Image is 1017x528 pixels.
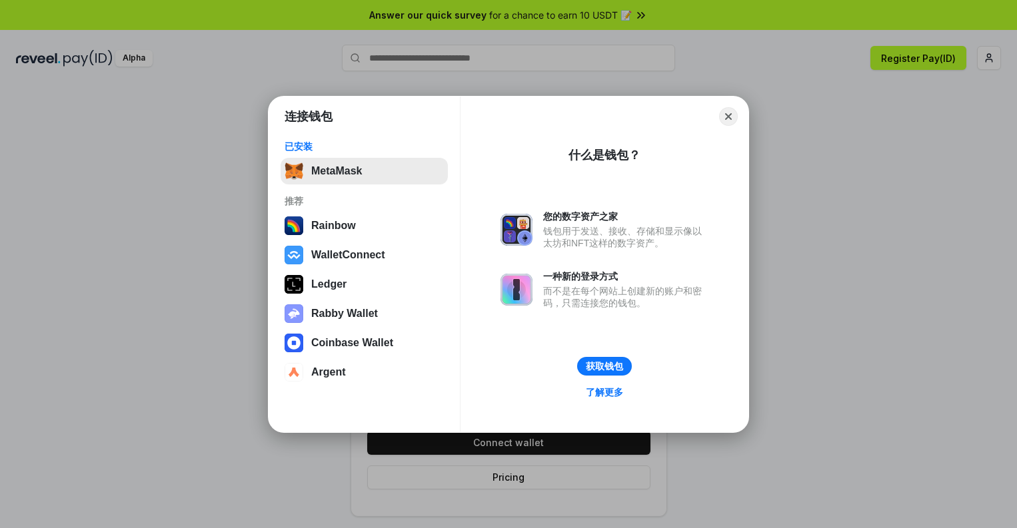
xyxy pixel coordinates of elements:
img: svg+xml,%3Csvg%20fill%3D%22none%22%20height%3D%2233%22%20viewBox%3D%220%200%2035%2033%22%20width%... [285,162,303,180]
button: WalletConnect [281,242,448,268]
div: Rainbow [311,220,356,232]
div: 已安装 [285,140,444,152]
div: MetaMask [311,165,362,177]
div: 了解更多 [586,386,623,398]
img: svg+xml,%3Csvg%20xmlns%3D%22http%3A%2F%2Fwww.w3.org%2F2000%2Fsvg%22%20fill%3D%22none%22%20viewBox... [501,214,532,246]
img: svg+xml,%3Csvg%20width%3D%22120%22%20height%3D%22120%22%20viewBox%3D%220%200%20120%20120%22%20fil... [285,216,303,235]
button: Rabby Wallet [281,300,448,327]
button: Coinbase Wallet [281,330,448,356]
img: svg+xml,%3Csvg%20xmlns%3D%22http%3A%2F%2Fwww.w3.org%2F2000%2Fsvg%22%20fill%3D%22none%22%20viewBox... [285,304,303,323]
div: 获取钱包 [586,360,623,372]
div: 推荐 [285,195,444,207]
img: svg+xml,%3Csvg%20xmlns%3D%22http%3A%2F%2Fwww.w3.org%2F2000%2Fsvg%22%20width%3D%2228%22%20height%3... [285,275,303,294]
img: svg+xml,%3Csvg%20xmlns%3D%22http%3A%2F%2Fwww.w3.org%2F2000%2Fsvg%22%20fill%3D%22none%22%20viewBox... [501,274,532,306]
button: MetaMask [281,158,448,184]
div: 而不是在每个网站上创建新的账户和密码，只需连接您的钱包。 [543,285,708,309]
img: svg+xml,%3Csvg%20width%3D%2228%22%20height%3D%2228%22%20viewBox%3D%220%200%2028%2028%22%20fill%3D... [285,246,303,264]
div: Rabby Wallet [311,308,378,320]
button: Rainbow [281,212,448,239]
div: Argent [311,366,346,378]
button: 获取钱包 [577,357,632,376]
div: 一种新的登录方式 [543,270,708,282]
img: svg+xml,%3Csvg%20width%3D%2228%22%20height%3D%2228%22%20viewBox%3D%220%200%2028%2028%22%20fill%3D... [285,363,303,382]
img: svg+xml,%3Csvg%20width%3D%2228%22%20height%3D%2228%22%20viewBox%3D%220%200%2028%2028%22%20fill%3D... [285,334,303,352]
a: 了解更多 [578,384,631,401]
div: Ledger [311,278,347,290]
div: 您的数字资产之家 [543,210,708,222]
div: 钱包用于发送、接收、存储和显示像以太坊和NFT这样的数字资产。 [543,225,708,249]
button: Argent [281,359,448,386]
div: 什么是钱包？ [568,147,640,163]
div: WalletConnect [311,249,385,261]
button: Close [719,107,738,126]
button: Ledger [281,271,448,298]
h1: 连接钱包 [285,109,333,125]
div: Coinbase Wallet [311,337,393,349]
